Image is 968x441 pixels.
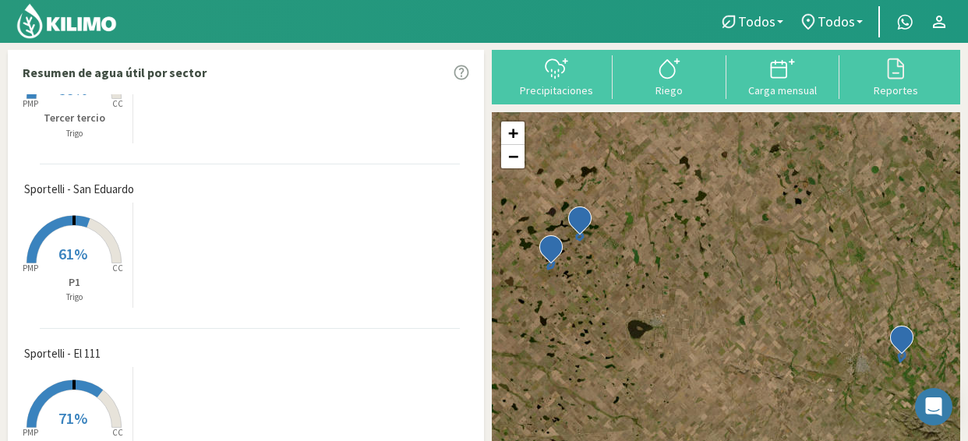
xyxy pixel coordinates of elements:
[58,244,87,263] span: 61%
[504,85,608,96] div: Precipitaciones
[915,388,952,425] div: Open Intercom Messenger
[23,98,38,109] tspan: PMP
[726,55,839,97] button: Carga mensual
[839,55,952,97] button: Reportes
[24,345,101,363] span: Sportelli - El 111
[113,263,124,273] tspan: CC
[16,127,132,140] p: Trigo
[24,181,134,199] span: Sportelli - San Eduardo
[738,13,775,30] span: Todos
[16,291,132,304] p: Trigo
[23,263,38,273] tspan: PMP
[818,13,855,30] span: Todos
[501,122,525,145] a: Zoom in
[16,2,118,40] img: Kilimo
[16,110,132,126] p: Tercer tercio
[23,63,207,82] p: Resumen de agua útil por sector
[844,85,948,96] div: Reportes
[613,55,726,97] button: Riego
[617,85,721,96] div: Riego
[113,98,124,109] tspan: CC
[113,427,124,438] tspan: CC
[58,408,87,428] span: 71%
[731,85,835,96] div: Carga mensual
[23,427,38,438] tspan: PMP
[500,55,613,97] button: Precipitaciones
[16,274,132,291] p: P1
[501,145,525,168] a: Zoom out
